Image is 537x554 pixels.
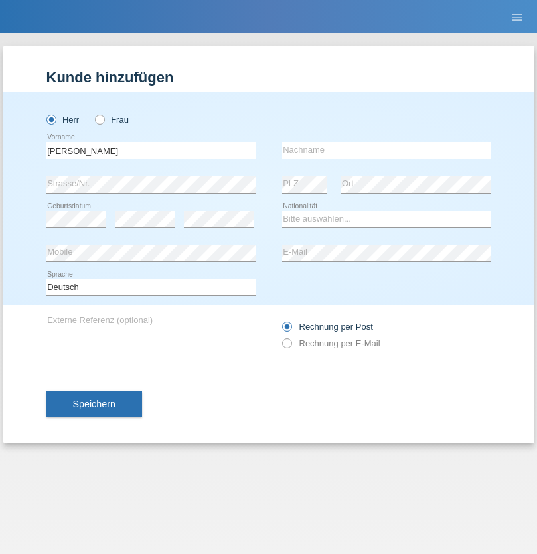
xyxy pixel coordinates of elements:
[510,11,524,24] i: menu
[282,338,380,348] label: Rechnung per E-Mail
[95,115,104,123] input: Frau
[46,69,491,86] h1: Kunde hinzufügen
[282,338,291,355] input: Rechnung per E-Mail
[73,399,115,409] span: Speichern
[95,115,129,125] label: Frau
[504,13,530,21] a: menu
[46,391,142,417] button: Speichern
[282,322,291,338] input: Rechnung per Post
[46,115,55,123] input: Herr
[46,115,80,125] label: Herr
[282,322,373,332] label: Rechnung per Post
